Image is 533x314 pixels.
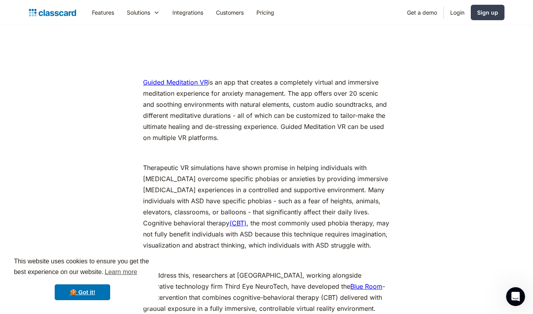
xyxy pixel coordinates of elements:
a: Login [444,4,471,21]
p: ‍ [143,147,390,158]
a: Pricing [250,4,281,21]
a: dismiss cookie message [55,284,110,300]
iframe: Intercom live chat [506,287,525,306]
a: Integrations [166,4,210,21]
p: Therapeutic VR simulations have shown promise in helping individuals with [MEDICAL_DATA] overcome... [143,162,390,251]
a: (CBT) [229,219,246,227]
p: is an app that creates a completely virtual and immersive meditation experience for anxiety manag... [143,77,390,143]
p: To address this, researchers at [GEOGRAPHIC_DATA], working alongside innovative technology firm T... [143,270,390,314]
div: Solutions [120,4,166,21]
a: Sign up [471,5,504,20]
div: Solutions [127,8,150,17]
a: Features [86,4,120,21]
p: ‍ [143,62,390,73]
a: home [29,7,76,18]
p: ‍ [143,255,390,266]
div: Sign up [477,8,498,17]
span: This website uses cookies to ensure you get the best experience on our website. [14,257,151,278]
a: Guided Meditation VR [143,78,208,86]
a: Customers [210,4,250,21]
a: learn more about cookies [103,266,138,278]
a: Get a demo [401,4,443,21]
div: cookieconsent [6,249,159,308]
a: Blue Room [350,282,382,290]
